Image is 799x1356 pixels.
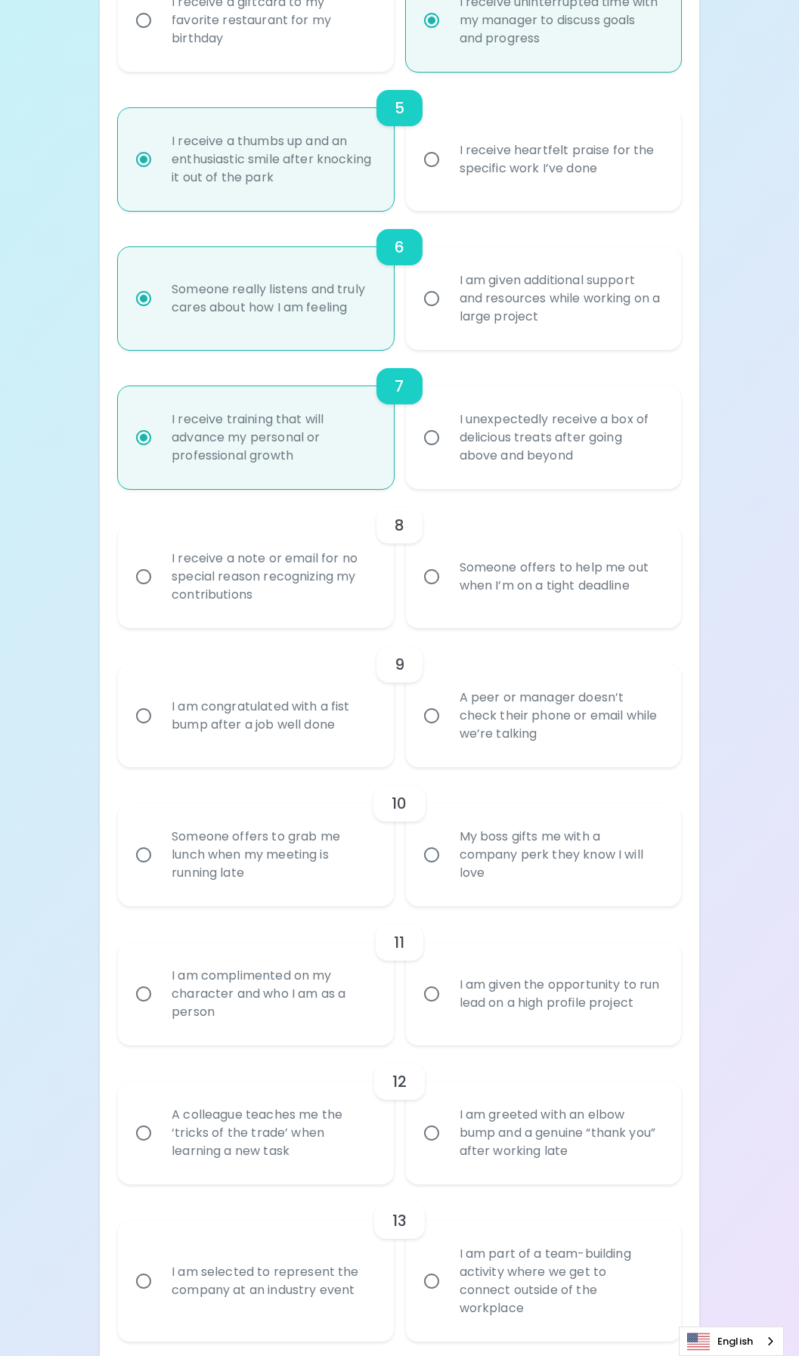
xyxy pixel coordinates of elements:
h6: 7 [395,374,404,398]
div: choice-group-check [118,489,681,628]
h6: 6 [395,235,404,259]
h6: 9 [395,652,404,676]
h6: 11 [394,930,404,955]
div: I am complimented on my character and who I am as a person [159,949,385,1039]
div: choice-group-check [118,767,681,906]
h6: 13 [392,1209,407,1233]
div: choice-group-check [118,72,681,211]
h6: 10 [392,791,407,816]
div: A colleague teaches me the ‘tricks of the trade’ when learning a new task [159,1088,385,1178]
div: I am part of a team-building activity where we get to connect outside of the workplace [448,1227,673,1336]
div: I am greeted with an elbow bump and a genuine “thank you” after working late [448,1088,673,1178]
div: choice-group-check [118,628,681,767]
div: I receive training that will advance my personal or professional growth [159,392,385,483]
div: I receive a thumbs up and an enthusiastic smile after knocking it out of the park [159,114,385,205]
div: A peer or manager doesn’t check their phone or email while we’re talking [448,670,673,761]
h6: 12 [392,1070,407,1094]
div: Language [679,1327,784,1356]
div: choice-group-check [118,350,681,489]
div: I am given additional support and resources while working on a large project [448,253,673,344]
div: I receive a note or email for no special reason recognizing my contributions [159,531,385,622]
div: I am given the opportunity to run lead on a high profile project [448,958,673,1030]
div: Someone offers to help me out when I’m on a tight deadline [448,540,673,613]
h6: 5 [395,96,404,120]
div: Someone really listens and truly cares about how I am feeling [159,262,385,335]
div: choice-group-check [118,1045,681,1184]
div: I unexpectedly receive a box of delicious treats after going above and beyond [448,392,673,483]
div: I am selected to represent the company at an industry event [159,1245,385,1317]
aside: Language selected: English [679,1327,784,1356]
div: I am congratulated with a fist bump after a job well done [159,680,385,752]
h6: 8 [395,513,404,537]
div: choice-group-check [118,211,681,350]
div: I receive heartfelt praise for the specific work I’ve done [448,123,673,196]
div: choice-group-check [118,1184,681,1342]
div: My boss gifts me with a company perk they know I will love [448,810,673,900]
a: English [680,1327,783,1355]
div: Someone offers to grab me lunch when my meeting is running late [159,810,385,900]
div: choice-group-check [118,906,681,1045]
